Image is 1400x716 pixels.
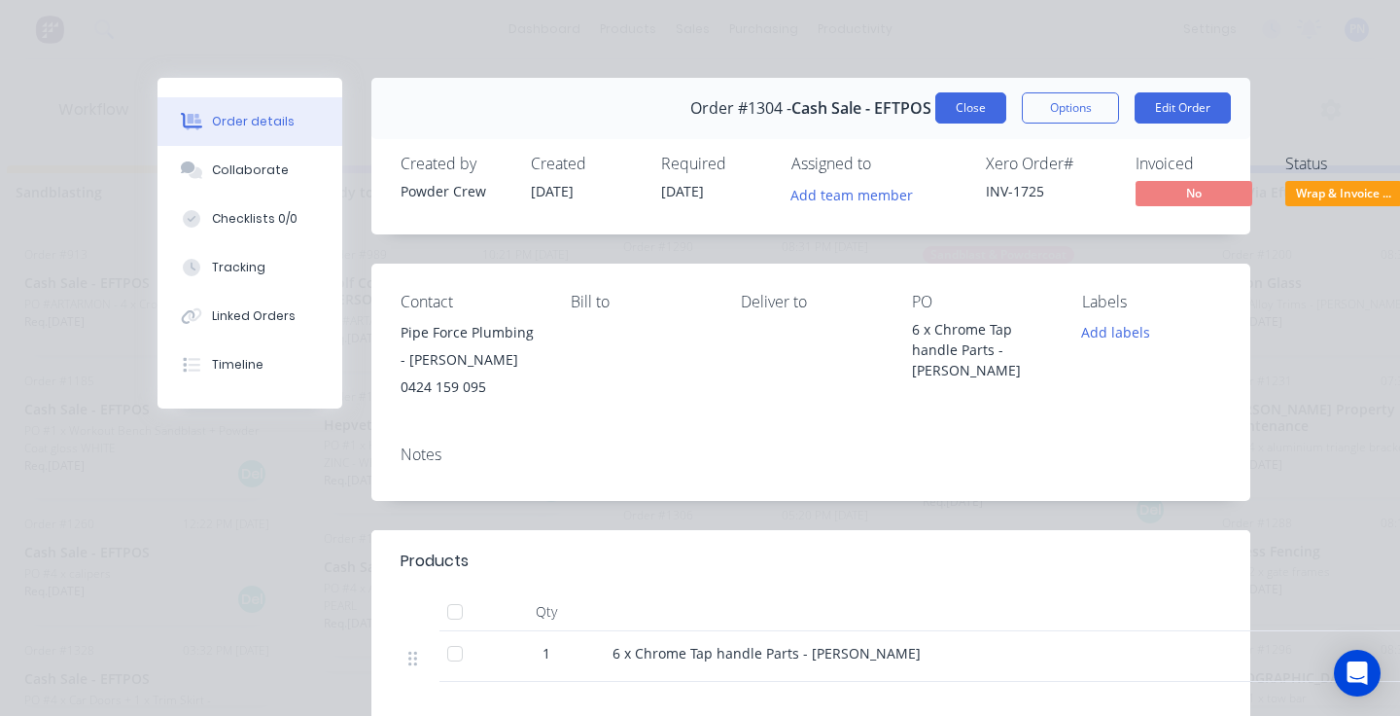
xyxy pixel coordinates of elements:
[212,161,289,179] div: Collaborate
[1136,155,1262,173] div: Invoiced
[401,550,469,573] div: Products
[401,319,540,374] div: Pipe Force Plumbing - [PERSON_NAME]
[401,319,540,401] div: Pipe Force Plumbing - [PERSON_NAME]0424 159 095
[542,643,550,663] span: 1
[401,181,507,201] div: Powder Crew
[1071,319,1161,345] button: Add labels
[986,181,1112,201] div: INV-1725
[791,155,986,173] div: Assigned to
[661,182,704,200] span: [DATE]
[531,182,574,200] span: [DATE]
[661,155,768,173] div: Required
[1022,92,1119,124] button: Options
[157,195,342,243] button: Checklists 0/0
[157,97,342,146] button: Order details
[212,210,297,228] div: Checklists 0/0
[212,259,265,276] div: Tracking
[1334,650,1381,697] div: Open Intercom Messenger
[531,155,638,173] div: Created
[612,644,921,662] span: 6 x Chrome Tap handle Parts - [PERSON_NAME]
[157,243,342,292] button: Tracking
[690,99,791,118] span: Order #1304 -
[401,446,1221,464] div: Notes
[488,592,605,631] div: Qty
[401,293,540,311] div: Contact
[791,181,924,207] button: Add team member
[912,293,1051,311] div: PO
[571,293,710,311] div: Bill to
[401,155,507,173] div: Created by
[912,319,1051,380] div: 6 x Chrome Tap handle Parts - [PERSON_NAME]
[157,340,342,389] button: Timeline
[781,181,924,207] button: Add team member
[1082,293,1221,311] div: Labels
[791,99,931,118] span: Cash Sale - EFTPOS
[212,356,263,374] div: Timeline
[212,113,295,130] div: Order details
[157,292,342,340] button: Linked Orders
[935,92,1006,124] button: Close
[1135,92,1231,124] button: Edit Order
[986,155,1112,173] div: Xero Order #
[401,374,540,401] div: 0424 159 095
[212,307,296,325] div: Linked Orders
[157,146,342,195] button: Collaborate
[1136,181,1252,205] span: No
[741,293,880,311] div: Deliver to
